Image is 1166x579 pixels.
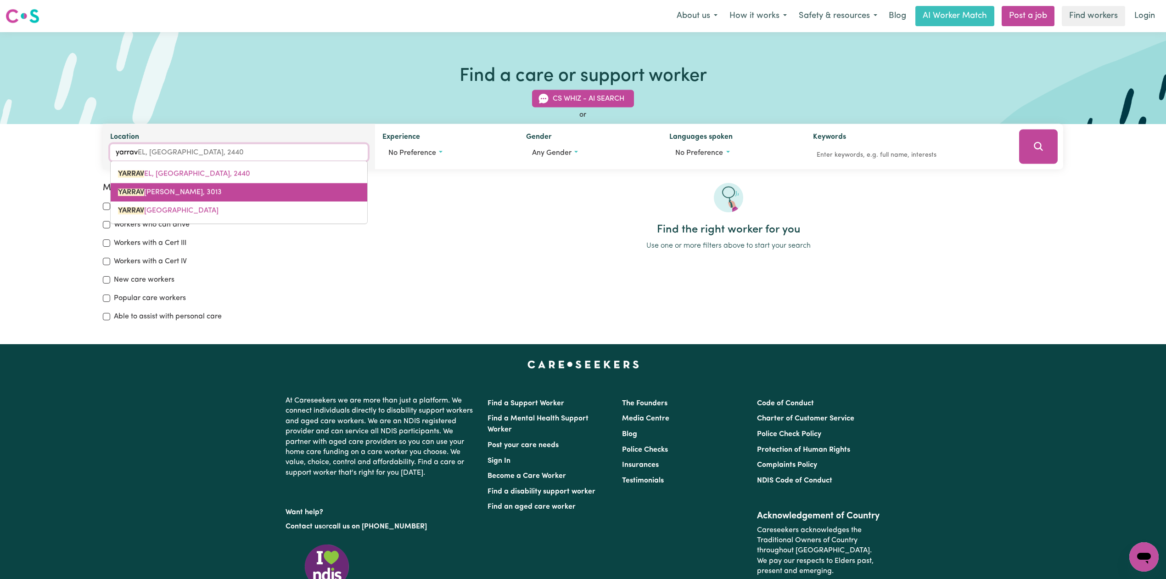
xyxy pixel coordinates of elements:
a: Police Checks [622,446,668,454]
button: About us [671,6,723,26]
a: Complaints Policy [757,461,817,469]
p: or [286,518,476,535]
span: Any gender [532,149,572,157]
a: Careseekers logo [6,6,39,27]
a: Find an aged care worker [488,503,576,511]
input: Enter keywords, e.g. full name, interests [813,148,1006,162]
a: call us on [PHONE_NUMBER] [329,523,427,530]
a: YARRAVEL, New South Wales, 2440 [111,165,367,183]
a: Charter of Customer Service [757,415,854,422]
a: Protection of Human Rights [757,446,850,454]
a: Post your care needs [488,442,559,449]
span: [GEOGRAPHIC_DATA] [118,207,219,215]
a: Media Centre [622,415,669,422]
label: Workers with a Cert IV [114,256,187,267]
span: EL, [GEOGRAPHIC_DATA], 2440 [118,170,250,178]
a: Code of Conduct [757,400,814,407]
a: Find a Mental Health Support Worker [488,415,589,433]
img: Careseekers logo [6,8,39,24]
a: Find a disability support worker [488,488,595,495]
label: Gender [526,131,552,144]
label: Workers who can drive [114,219,190,230]
a: Post a job [1002,6,1054,26]
a: YARRAVILLE WEST, Victoria, 3013 [111,202,367,220]
input: Enter a suburb [110,144,368,161]
p: At Careseekers we are more than just a platform. We connect individuals directly to disability su... [286,392,476,482]
a: Testimonials [622,477,664,484]
mark: YARRAV [118,170,144,178]
span: [PERSON_NAME], 3013 [118,189,222,196]
a: Contact us [286,523,322,530]
label: Popular care workers [114,293,186,304]
a: YARRAVILLE, Victoria, 3013 [111,183,367,202]
div: or [103,109,1064,120]
iframe: Button to launch messaging window [1129,542,1159,572]
button: Safety & resources [793,6,883,26]
button: Worker experience options [382,144,511,162]
label: Languages spoken [669,131,733,144]
label: Workers with a Cert III [114,238,186,249]
a: Login [1129,6,1160,26]
h2: More filters: [103,183,383,193]
button: How it works [723,6,793,26]
a: Sign In [488,457,510,465]
a: Insurances [622,461,659,469]
a: Police Check Policy [757,431,821,438]
button: CS Whiz - AI Search [532,90,634,108]
a: NDIS Code of Conduct [757,477,832,484]
button: Search [1019,130,1058,164]
p: Want help? [286,504,476,517]
mark: YARRAV [118,189,144,196]
a: Find a Support Worker [488,400,564,407]
span: No preference [675,149,723,157]
a: The Founders [622,400,667,407]
label: New care workers [114,274,174,285]
mark: YARRAV [118,207,144,215]
h2: Find the right worker for you [394,223,1064,237]
label: Experience [382,131,420,144]
h1: Find a care or support worker [460,65,707,87]
a: Blog [883,6,912,26]
a: AI Worker Match [915,6,994,26]
button: Worker language preferences [669,144,798,162]
div: menu-options [110,161,368,224]
a: Blog [622,431,637,438]
a: Become a Care Worker [488,472,566,480]
a: Careseekers home page [527,361,639,368]
button: Worker gender preference [526,144,655,162]
span: No preference [388,149,436,157]
label: Keywords [813,131,846,144]
a: Find workers [1062,6,1125,26]
label: Able to assist with personal care [114,311,222,322]
p: Use one or more filters above to start your search [394,240,1064,251]
label: Location [110,131,139,144]
h2: Acknowledgement of Country [757,511,880,522]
